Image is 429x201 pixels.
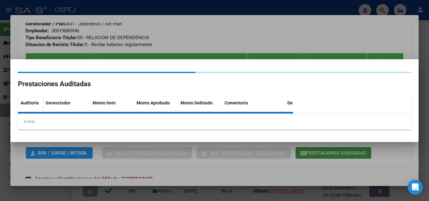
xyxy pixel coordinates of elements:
span: Gerenciador [46,100,70,105]
datatable-header-cell: Comentario [222,96,285,123]
datatable-header-cell: Monto Aprobado [134,96,178,123]
datatable-header-cell: Monto Debitado [178,96,222,123]
datatable-header-cell: Monto Item [90,96,134,123]
span: Monto Item [93,100,116,105]
span: Monto Debitado [181,100,213,105]
span: Monto Aprobado [137,100,170,105]
span: Auditoría [20,100,39,105]
h2: Prestaciones Auditadas [18,78,411,90]
datatable-header-cell: Descripción [285,96,348,123]
div: Open Intercom Messenger [408,180,423,195]
div: 0 total [18,114,411,130]
datatable-header-cell: Auditoría [18,96,43,123]
span: Descripción [287,100,311,105]
datatable-header-cell: Gerenciador [43,96,90,123]
span: Comentario [225,100,248,105]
